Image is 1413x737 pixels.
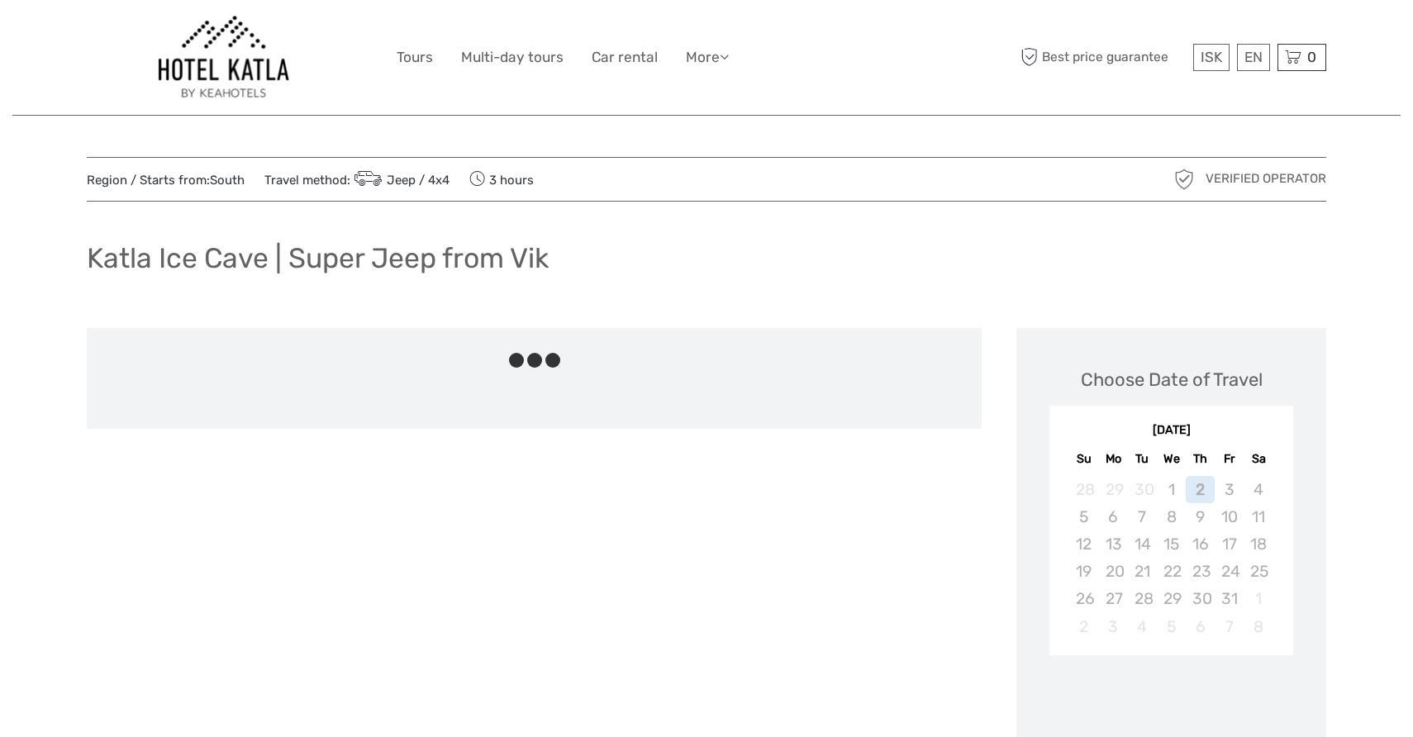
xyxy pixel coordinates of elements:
[1128,530,1157,558] div: Not available Tuesday, October 14th, 2025
[592,45,658,69] a: Car rental
[87,241,549,275] h1: Katla Ice Cave | Super Jeep from Vik
[1157,448,1186,470] div: We
[1186,530,1215,558] div: Not available Thursday, October 16th, 2025
[1157,558,1186,585] div: Not available Wednesday, October 22nd, 2025
[1244,476,1273,503] div: Not available Saturday, October 4th, 2025
[1099,558,1128,585] div: Not available Monday, October 20th, 2025
[469,168,534,191] span: 3 hours
[1069,530,1098,558] div: Not available Sunday, October 12th, 2025
[1069,585,1098,612] div: Not available Sunday, October 26th, 2025
[1069,558,1098,585] div: Not available Sunday, October 19th, 2025
[1244,530,1273,558] div: Not available Saturday, October 18th, 2025
[686,45,729,69] a: More
[1244,558,1273,585] div: Not available Saturday, October 25th, 2025
[1305,49,1319,65] span: 0
[1186,585,1215,612] div: Not available Thursday, October 30th, 2025
[1081,367,1263,392] div: Choose Date of Travel
[1049,422,1293,440] div: [DATE]
[1157,585,1186,612] div: Not available Wednesday, October 29th, 2025
[1244,448,1273,470] div: Sa
[1215,613,1244,640] div: Not available Friday, November 7th, 2025
[155,12,293,102] img: 462-d497edbe-725d-445a-8006-b08859142f12_logo_big.jpg
[1206,170,1326,188] span: Verified Operator
[1099,613,1128,640] div: Not available Monday, November 3rd, 2025
[1215,558,1244,585] div: Not available Friday, October 24th, 2025
[1016,44,1189,71] span: Best price guarantee
[1215,503,1244,530] div: Not available Friday, October 10th, 2025
[1171,166,1197,193] img: verified_operator_grey_128.png
[1244,503,1273,530] div: Not available Saturday, October 11th, 2025
[1128,585,1157,612] div: Not available Tuesday, October 28th, 2025
[1186,448,1215,470] div: Th
[1157,476,1186,503] div: Not available Wednesday, October 1st, 2025
[1099,448,1128,470] div: Mo
[1069,448,1098,470] div: Su
[1157,503,1186,530] div: Not available Wednesday, October 8th, 2025
[1069,613,1098,640] div: Not available Sunday, November 2nd, 2025
[1069,503,1098,530] div: Not available Sunday, October 5th, 2025
[1186,613,1215,640] div: Not available Thursday, November 6th, 2025
[210,173,245,188] a: South
[1128,613,1157,640] div: Not available Tuesday, November 4th, 2025
[1244,585,1273,612] div: Not available Saturday, November 1st, 2025
[397,45,433,69] a: Tours
[1215,585,1244,612] div: Not available Friday, October 31st, 2025
[1186,476,1215,503] div: Not available Thursday, October 2nd, 2025
[1069,476,1098,503] div: Not available Sunday, September 28th, 2025
[1099,585,1128,612] div: Not available Monday, October 27th, 2025
[1099,530,1128,558] div: Not available Monday, October 13th, 2025
[1128,476,1157,503] div: Not available Tuesday, September 30th, 2025
[1166,698,1177,709] div: Loading...
[1201,49,1222,65] span: ISK
[461,45,564,69] a: Multi-day tours
[264,168,450,191] span: Travel method:
[1215,448,1244,470] div: Fr
[1128,503,1157,530] div: Not available Tuesday, October 7th, 2025
[1157,613,1186,640] div: Not available Wednesday, November 5th, 2025
[1186,558,1215,585] div: Not available Thursday, October 23rd, 2025
[87,172,245,189] span: Region / Starts from:
[1128,448,1157,470] div: Tu
[1099,476,1128,503] div: Not available Monday, September 29th, 2025
[1128,558,1157,585] div: Not available Tuesday, October 21st, 2025
[1215,476,1244,503] div: Not available Friday, October 3rd, 2025
[1054,476,1287,640] div: month 2025-10
[1186,503,1215,530] div: Not available Thursday, October 9th, 2025
[1215,530,1244,558] div: Not available Friday, October 17th, 2025
[1099,503,1128,530] div: Not available Monday, October 6th, 2025
[1244,613,1273,640] div: Not available Saturday, November 8th, 2025
[1157,530,1186,558] div: Not available Wednesday, October 15th, 2025
[350,173,450,188] a: Jeep / 4x4
[1237,44,1270,71] div: EN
